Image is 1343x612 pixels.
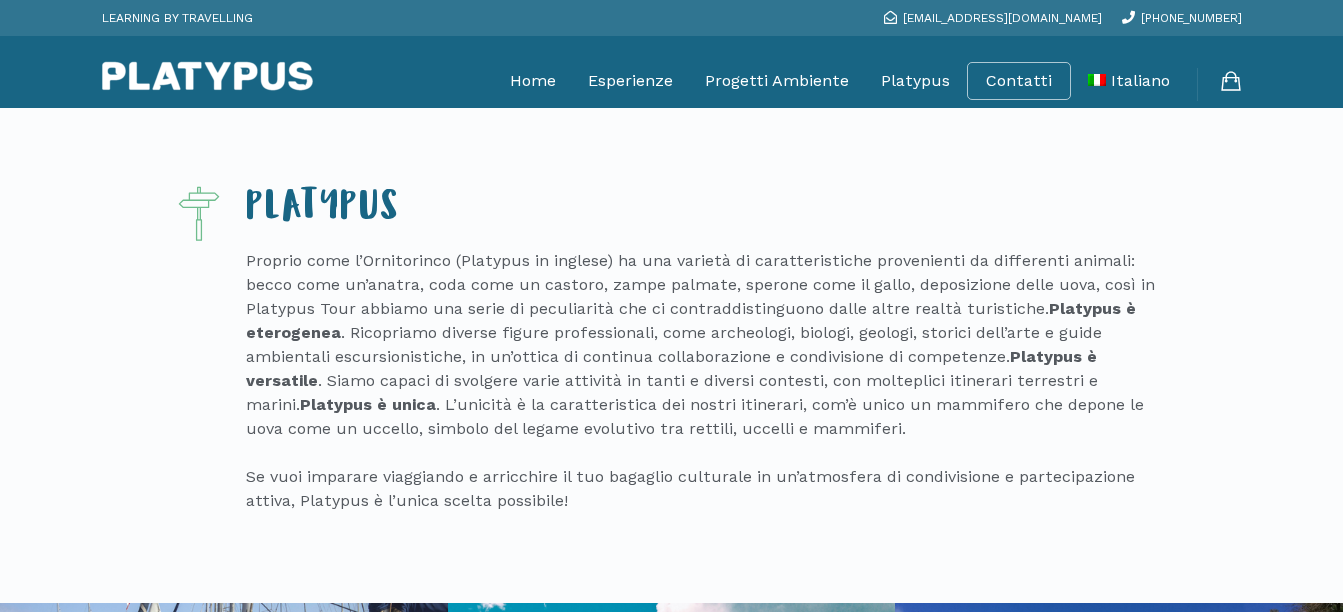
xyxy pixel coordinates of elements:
span: [EMAIL_ADDRESS][DOMAIN_NAME] [903,11,1102,25]
a: [EMAIL_ADDRESS][DOMAIN_NAME] [884,11,1102,25]
a: Progetti Ambiente [705,56,849,106]
b: Platypus è unica [300,395,436,414]
span: Platypus [246,190,401,232]
p: LEARNING BY TRAVELLING [102,5,253,31]
a: Italiano [1088,56,1170,106]
a: [PHONE_NUMBER] [1122,11,1242,25]
span: Italiano [1111,71,1170,90]
a: Contatti [986,71,1052,91]
a: Esperienze [588,56,673,106]
span: [PHONE_NUMBER] [1141,11,1242,25]
img: Platypus [102,61,313,91]
a: Platypus [881,56,950,106]
p: Proprio come l’Ornitorinco (Platypus in inglese) ha una varietà di caratteristiche provenienti da... [246,249,1167,513]
a: Home [510,56,556,106]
